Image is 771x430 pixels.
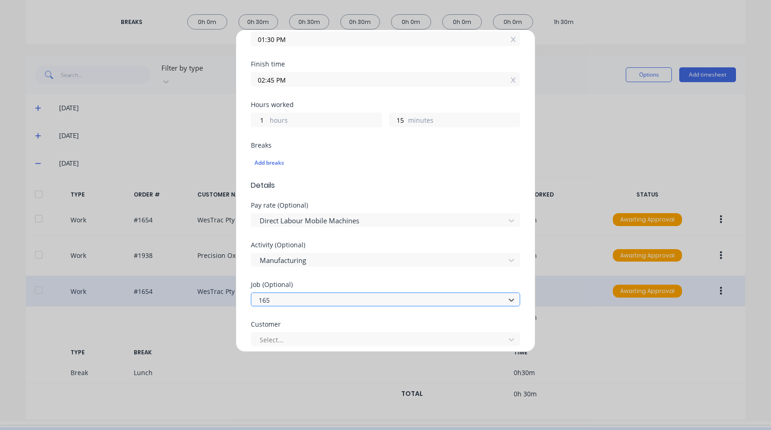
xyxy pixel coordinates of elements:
[251,113,267,127] input: 0
[251,242,520,248] div: Activity (Optional)
[255,157,516,169] div: Add breaks
[390,113,406,127] input: 0
[251,281,520,288] div: Job (Optional)
[251,61,520,67] div: Finish time
[408,115,520,127] label: minutes
[251,321,520,328] div: Customer
[251,202,520,209] div: Pay rate (Optional)
[251,102,520,108] div: Hours worked
[251,142,520,149] div: Breaks
[270,115,381,127] label: hours
[251,180,520,191] span: Details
